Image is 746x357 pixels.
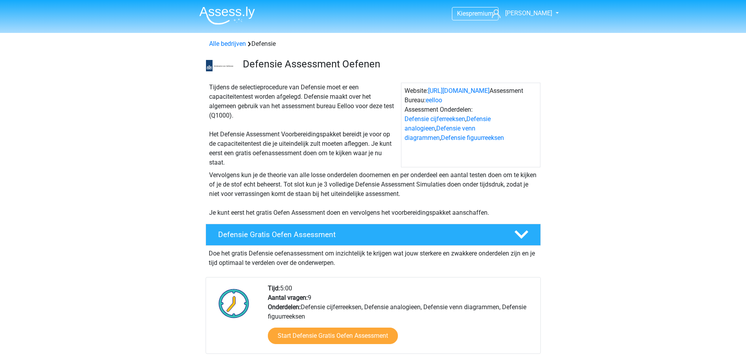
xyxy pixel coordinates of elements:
div: Doe het gratis Defensie oefenassessment om inzichtelijk te krijgen wat jouw sterkere en zwakkere ... [206,246,541,268]
a: Defensie analogieen [405,115,491,132]
span: [PERSON_NAME] [505,9,552,17]
a: eelloo [426,96,442,104]
span: premium [469,10,493,17]
div: 5:00 9 Defensie cijferreeksen, Defensie analogieen, Defensie venn diagrammen, Defensie figuurreeksen [262,284,540,353]
b: Tijd: [268,285,280,292]
a: Defensie figuurreeksen [441,134,504,141]
div: Vervolgens kun je de theorie van alle losse onderdelen doornemen en per onderdeel een aantal test... [206,170,540,217]
img: Assessly [199,6,255,25]
h4: Defensie Gratis Oefen Assessment [218,230,502,239]
div: Tijdens de selectieprocedure van Defensie moet er een capaciteitentest worden afgelegd. Defensie ... [206,83,401,167]
a: Defensie cijferreeksen [405,115,465,123]
h3: Defensie Assessment Oefenen [243,58,535,70]
a: [PERSON_NAME] [489,9,553,18]
b: Onderdelen: [268,303,301,311]
span: Kies [457,10,469,17]
a: Kiespremium [452,8,498,19]
a: Alle bedrijven [209,40,246,47]
img: Klok [214,284,254,323]
a: [URL][DOMAIN_NAME] [428,87,490,94]
div: Defensie [206,39,540,49]
a: Defensie Gratis Oefen Assessment [202,224,544,246]
div: Website: Assessment Bureau: Assessment Onderdelen: , , , [401,83,540,167]
b: Aantal vragen: [268,294,308,301]
a: Defensie venn diagrammen [405,125,475,141]
a: Start Defensie Gratis Oefen Assessment [268,328,398,344]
